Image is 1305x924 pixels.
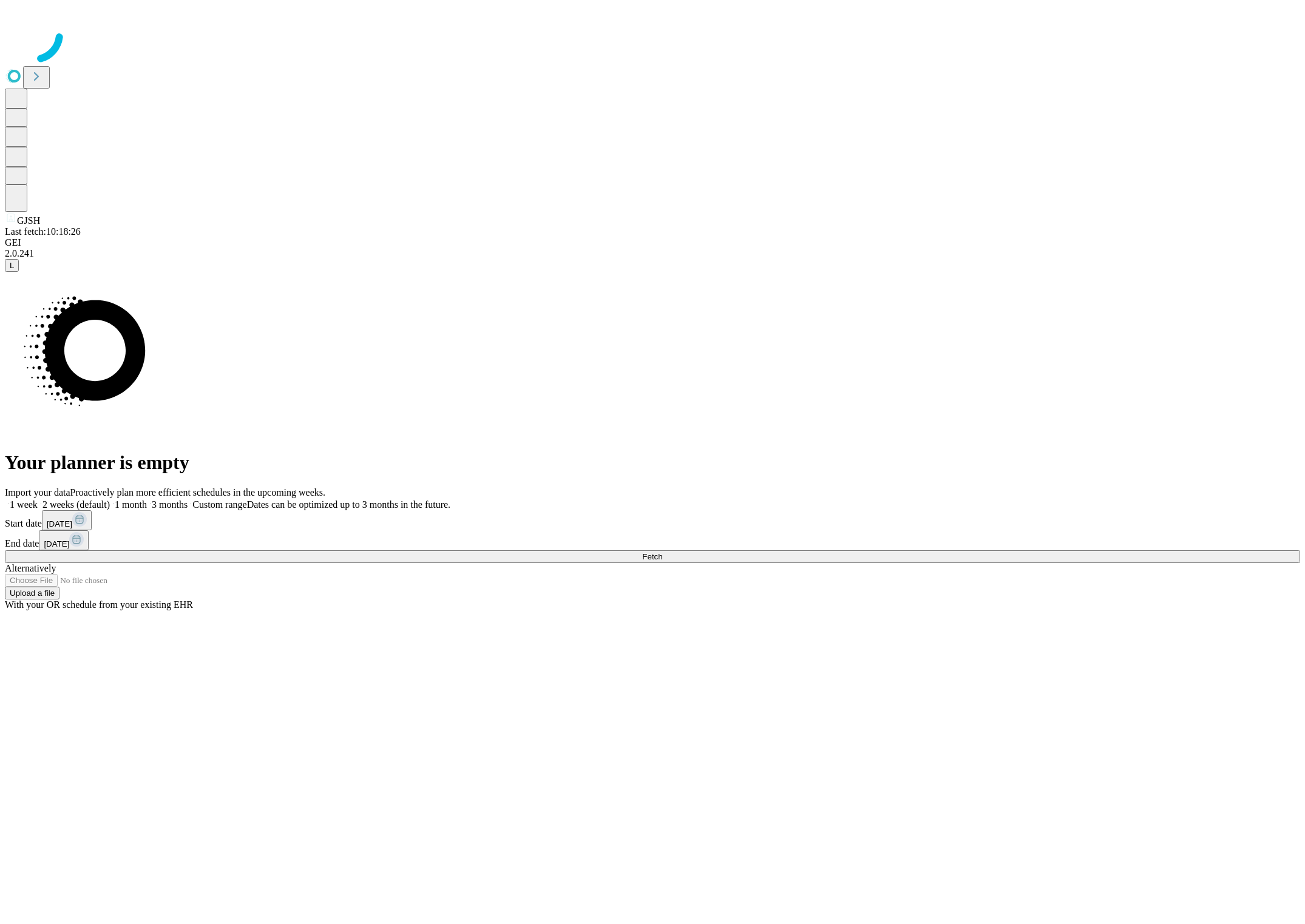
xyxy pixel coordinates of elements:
span: Last fetch: 10:18:26 [5,226,81,237]
button: L [5,259,19,272]
div: GEI [5,237,1300,248]
span: [DATE] [47,519,72,528]
span: Custom range [192,499,246,510]
div: 2.0.241 [5,248,1300,259]
span: Import your data [5,487,70,497]
span: Alternatively [5,563,56,573]
span: Dates can be optimized up to 3 months in the future. [247,499,450,510]
button: [DATE] [42,510,92,530]
button: [DATE] [39,530,89,550]
span: Fetch [642,552,662,561]
span: GJSH [17,215,40,226]
span: With your OR schedule from your existing EHR [5,599,193,610]
span: 1 month [115,499,147,510]
span: [DATE] [44,539,69,548]
h1: Your planner is empty [5,451,1300,474]
button: Upload a file [5,587,59,599]
span: 2 weeks (default) [42,499,110,510]
span: Proactively plan more efficient schedules in the upcoming weeks. [70,487,325,497]
span: L [10,261,14,270]
button: Fetch [5,550,1300,563]
div: End date [5,530,1300,550]
span: 3 months [152,499,188,510]
div: Start date [5,510,1300,530]
span: 1 week [10,499,38,510]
